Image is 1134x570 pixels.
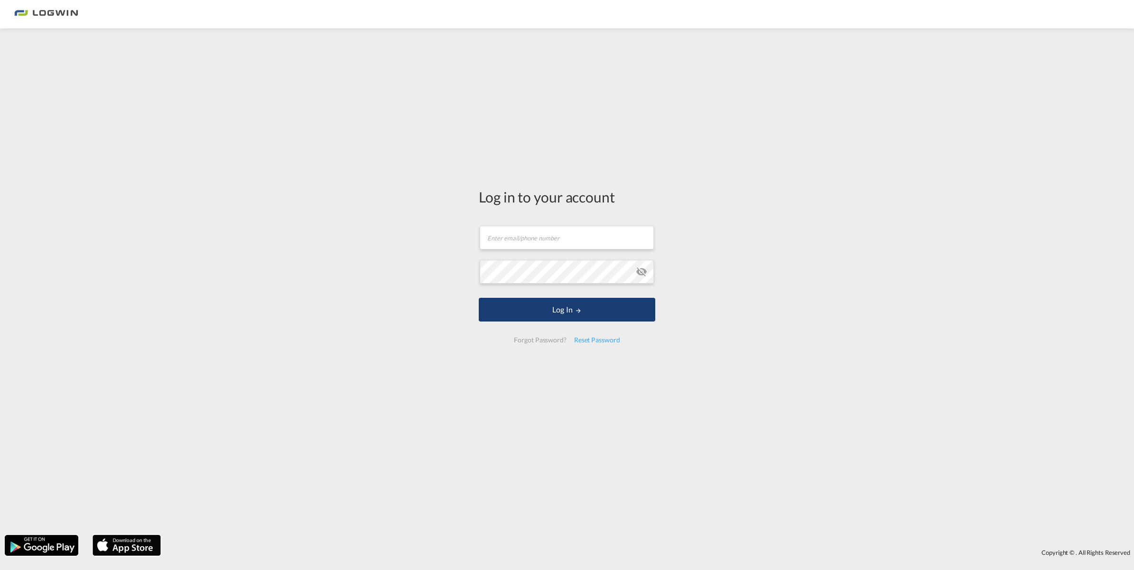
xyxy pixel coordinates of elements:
[479,298,655,322] button: LOGIN
[4,534,79,557] img: google.png
[92,534,162,557] img: apple.png
[480,226,654,249] input: Enter email/phone number
[636,266,647,277] md-icon: icon-eye-off
[510,331,570,349] div: Forgot Password?
[570,331,624,349] div: Reset Password
[479,187,655,207] div: Log in to your account
[166,544,1134,561] div: Copyright © . All Rights Reserved
[14,4,78,25] img: bc73a0e0d8c111efacd525e4c8ad7d32.png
